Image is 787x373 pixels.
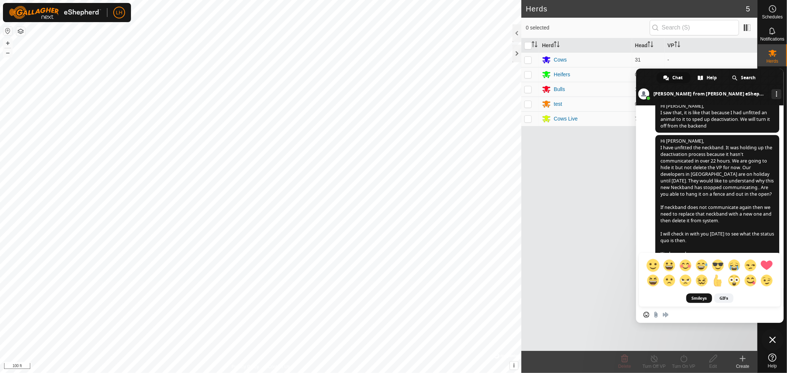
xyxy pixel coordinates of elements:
span: 31 [635,57,641,63]
button: Map Layers [16,27,25,36]
div: Turn Off VP [639,363,669,370]
div: Heifers [554,71,570,79]
button: Reset Map [3,27,12,35]
span: Audio message [663,312,669,318]
img: Gallagher Logo [9,6,101,19]
span: Delete [618,364,631,369]
span: 5 [746,3,750,14]
td: - [665,52,757,67]
div: Edit [698,363,728,370]
span: 7 [635,116,638,122]
span: Schedules [762,15,783,19]
button: – [3,48,12,57]
button: + [3,39,12,48]
span: 0 selected [526,24,650,32]
div: test [554,100,562,108]
p-sorticon: Activate to sort [532,42,538,48]
span: i [513,362,515,369]
input: Search (S) [650,20,739,35]
p-sorticon: Activate to sort [554,42,560,48]
div: Close chat [762,329,784,351]
span: Notifications [760,37,784,41]
a: Privacy Policy [232,363,259,370]
button: i [510,362,518,370]
span: 0 [635,101,638,107]
div: Bulls [554,86,565,93]
a: Contact Us [268,363,290,370]
div: Create [728,363,757,370]
span: Insert an emoji [643,312,649,318]
span: 0 [635,72,638,77]
span: LH [116,9,122,17]
span: GIFs [714,293,734,303]
span: Send a file [653,312,659,318]
th: Head [632,38,665,53]
th: VP [665,38,757,53]
th: Herd [539,38,632,53]
p-sorticon: Activate to sort [674,42,680,48]
span: 1 [635,86,638,92]
div: Cows [554,56,567,64]
span: Herds [766,59,778,63]
span: Smileys [686,293,712,303]
td: - [665,67,757,82]
span: Help [768,364,777,368]
a: Help [758,351,787,371]
h2: Herds [526,4,746,13]
div: Turn On VP [669,363,698,370]
div: Cows Live [554,115,578,123]
p-sorticon: Activate to sort [648,42,653,48]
